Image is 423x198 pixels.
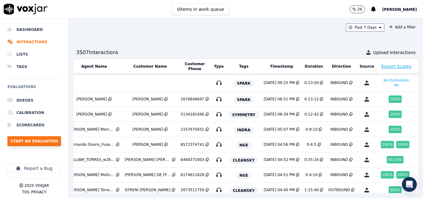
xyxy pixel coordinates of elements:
div: 8572374741 [181,142,204,147]
button: Direction [332,64,351,69]
div: 100 % [396,141,409,148]
div: 6468371803 [181,157,204,162]
div: 0:13:12 [304,97,319,102]
a: Interactions [7,36,61,48]
div: 90.53 % [387,156,403,163]
div: 100 % [389,95,402,103]
div: [PERSON_NAME] [76,112,107,117]
div: Open Intercom Messenger [402,177,417,192]
a: Calibration [7,107,61,119]
div: [PERSON_NAME] DE [PERSON_NAME] [124,172,171,177]
div: [DATE] 04:51 PM [264,172,295,177]
a: Dashboard [7,23,61,36]
div: 100 % [389,186,402,194]
li: Scorecards [7,119,61,131]
span: SPARK [233,96,254,103]
button: Timestamp [270,64,293,69]
div: 0:4:5 [307,142,316,147]
div: [PERSON_NAME] Molina_Fuse3103_NGE [68,172,115,177]
span: NGE [236,172,251,179]
div: 0:35:24 [304,157,319,162]
button: Upload Interactions [366,49,416,56]
button: Duration [305,64,323,69]
button: 26 [350,5,371,13]
span: CLEANSKY [229,187,258,194]
div: [PERSON_NAME] [PERSON_NAME] [124,157,171,162]
div: [DATE] 08:39 PM [264,112,295,117]
div: 5134181690 [181,112,204,117]
div: 100 % [389,126,402,133]
a: Queues [7,94,61,107]
div: [DATE] 04:52 PM [264,157,295,162]
div: INBOUND [330,142,348,147]
div: [DATE] 09:25 PM [264,80,295,85]
button: Customer Phone [181,61,209,71]
span: CLEANSKY [229,157,258,164]
div: INBOUND [330,80,348,85]
div: 0:13:50 [304,80,319,85]
button: Privacy [31,190,46,195]
span: INDRA [234,127,254,133]
div: INBOUND [330,157,348,162]
a: Tags [7,61,61,73]
div: [PERSON_NAME] [132,112,163,117]
div: 2676848697 [181,97,204,102]
button: No Evaluation Yet [379,77,414,89]
span: SYMMETRY [229,112,259,118]
div: [PERSON_NAME] Mercado_l28249_INDRA [68,127,115,132]
div: 0:4:10 [306,172,318,177]
div: 100 % [381,171,394,179]
div: 0:12:42 [304,112,319,117]
button: Add a filter [387,23,418,31]
img: voxjar logo [4,4,48,15]
span: Upload Interactions [373,49,416,56]
button: Source [360,64,374,69]
button: Customer Name [133,64,167,69]
div: Hernando Osorio_Fuse3032_NGE [68,142,115,147]
div: [PERSON_NAME] [132,142,163,147]
span: SPARK [233,80,254,87]
div: 2673511759 [181,187,204,192]
div: 2157675651 [181,127,204,132]
button: [PERSON_NAME] [382,6,423,13]
div: [DATE] 05:07 PM [264,127,295,132]
div: 0:9:10 [306,127,318,132]
span: NGE [236,142,251,149]
div: WILLIAM_TORRES_w28518_CLEANSKY [68,157,115,162]
div: EFRENI [PERSON_NAME] [125,187,170,192]
div: 6174611828 [181,172,204,177]
div: 100 % [381,141,394,148]
button: Export Scores [381,63,411,70]
div: INBOUND [330,112,348,117]
a: Lists [7,48,61,61]
button: Agent Name [81,64,107,69]
div: INBOUND [330,127,348,132]
button: 26 [350,5,365,13]
div: [PERSON_NAME] Torres_a27399_CLEANSKY [68,187,115,192]
div: OUTBOUND [328,187,350,192]
button: Report a Bug [7,164,61,173]
span: [PERSON_NAME] [382,7,417,12]
div: 3507 Interaction s [76,49,118,56]
button: TOS [22,190,29,195]
p: 26 [357,7,362,12]
button: Past 7 Days [346,23,384,32]
p: 2025 Voxjar [24,183,49,188]
h6: Evaluations [7,83,61,94]
div: 100 % [396,171,409,179]
div: 1:15:40 [304,187,319,192]
div: INBOUND [330,172,348,177]
div: [PERSON_NAME] [76,97,107,102]
div: [DATE] 08:51 PM [264,97,295,102]
button: Tags [239,64,248,69]
button: Type [214,64,224,69]
div: [DATE] 04:56 PM [264,142,295,147]
div: 100 % [389,111,402,118]
button: 0items in work queue [172,3,229,15]
button: Start an Evaluation [7,136,61,146]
